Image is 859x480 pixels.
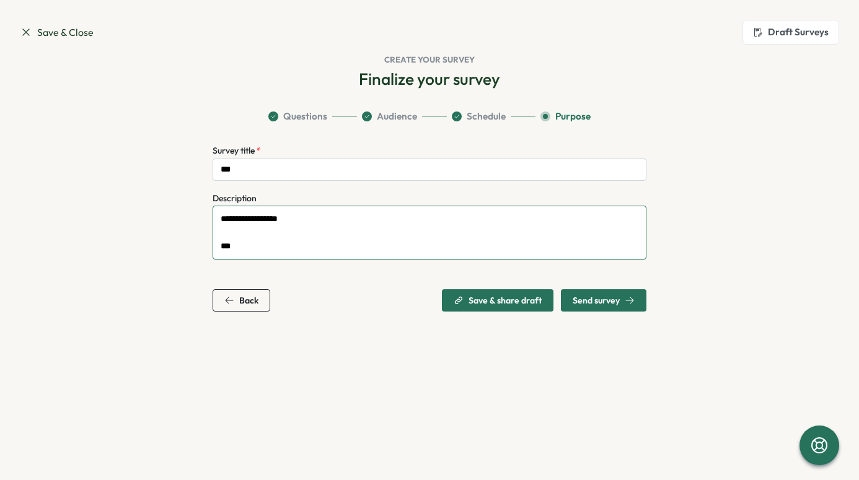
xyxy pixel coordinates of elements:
[20,25,94,40] a: Save & Close
[283,110,327,123] span: Questions
[213,192,257,206] div: Description
[540,110,591,123] button: Purpose
[213,289,270,312] button: Back
[20,55,839,66] h1: Create your survey
[561,289,646,312] button: Send survey
[359,68,500,90] h2: Finalize your survey
[213,145,257,156] span: Survey title
[442,289,553,312] button: Save & share draft
[452,110,535,123] button: Schedule
[742,20,839,45] button: Draft Surveys
[377,110,417,123] span: Audience
[573,296,620,305] span: Send survey
[239,296,258,305] span: Back
[555,110,591,123] span: Purpose
[268,110,357,123] button: Questions
[362,110,447,123] button: Audience
[469,296,542,305] span: Save & share draft
[467,110,506,123] span: Schedule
